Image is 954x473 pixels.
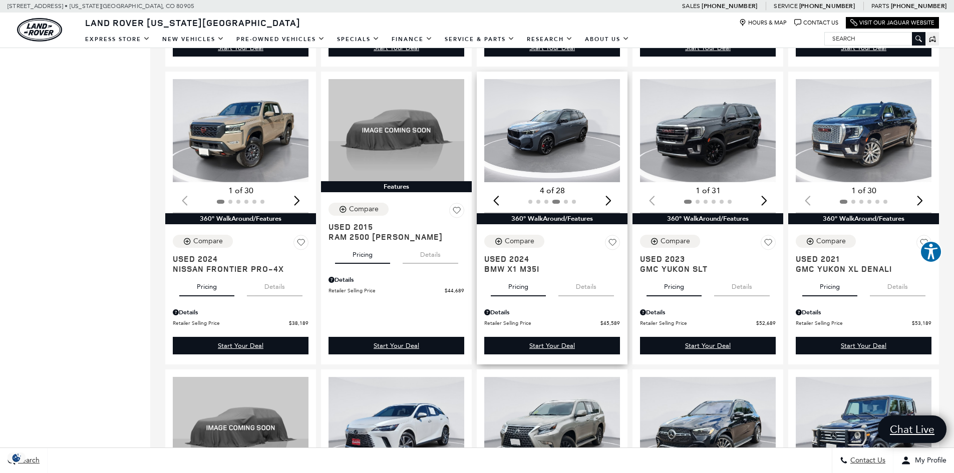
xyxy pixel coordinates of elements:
[756,319,776,327] span: $52,689
[5,452,28,463] section: Click to Open Cookie Consent Modal
[329,232,457,242] span: Ram 2500 [PERSON_NAME]
[825,33,925,45] input: Search
[449,203,464,222] button: Save Vehicle
[173,254,308,274] a: Used 2024Nissan Frontier PRO-4X
[647,274,702,296] button: pricing tab
[640,337,776,354] a: Start Your Deal
[491,274,546,296] button: pricing tab
[870,274,925,296] button: details tab
[796,308,931,317] div: Pricing Details - GMC Yukon XL Denali
[484,254,612,264] span: Used 2024
[329,222,457,232] span: Used 2015
[640,337,776,354] div: undefined - GMC Yukon SLT
[796,185,931,196] div: 1 of 30
[321,181,472,192] div: Features
[661,237,690,246] div: Compare
[796,319,931,327] a: Retailer Selling Price $53,189
[173,235,233,248] button: Compare Vehicle
[489,190,503,212] div: Previous slide
[632,213,783,224] div: 360° WalkAround/Features
[640,319,756,327] span: Retailer Selling Price
[796,254,924,264] span: Used 2021
[913,190,926,212] div: Next slide
[247,274,302,296] button: details tab
[293,235,308,254] button: Save Vehicle
[601,190,615,212] div: Next slide
[850,19,934,27] a: Visit Our Jaguar Website
[173,79,310,182] div: 1 / 2
[335,242,390,264] button: pricing tab
[796,79,933,182] div: 1 / 2
[579,31,635,48] a: About Us
[230,31,331,48] a: Pre-Owned Vehicles
[173,319,289,327] span: Retailer Selling Price
[920,241,942,263] button: Explore your accessibility options
[484,79,621,182] div: 4 / 6
[179,274,234,296] button: pricing tab
[484,185,620,196] div: 4 of 28
[802,274,857,296] button: pricing tab
[386,31,439,48] a: Finance
[165,213,316,224] div: 360° WalkAround/Features
[403,242,458,264] button: details tab
[331,31,386,48] a: Specials
[173,185,308,196] div: 1 of 30
[796,235,856,248] button: Compare Vehicle
[349,205,379,214] div: Compare
[911,456,946,465] span: My Profile
[477,213,627,224] div: 360° WalkAround/Features
[640,319,776,327] a: Retailer Selling Price $52,689
[5,452,28,463] img: Opt-Out Icon
[484,337,620,354] a: Start Your Deal
[290,190,303,212] div: Next slide
[505,237,534,246] div: Compare
[484,264,612,274] span: BMW X1 M35i
[796,319,912,327] span: Retailer Selling Price
[788,213,939,224] div: 360° WalkAround/Features
[640,79,777,182] img: 2023 GMC Yukon SLT 1
[329,203,389,216] button: Compare Vehicle
[193,237,223,246] div: Compare
[871,3,889,10] span: Parts
[79,17,306,29] a: Land Rover [US_STATE][GEOGRAPHIC_DATA]
[796,337,931,354] a: Start Your Deal
[173,319,308,327] a: Retailer Selling Price $38,189
[484,319,620,327] a: Retailer Selling Price $45,589
[329,337,464,354] a: Start Your Deal
[173,254,301,264] span: Used 2024
[916,235,931,254] button: Save Vehicle
[79,31,156,48] a: EXPRESS STORE
[891,2,946,10] a: [PHONE_NUMBER]
[173,337,308,354] a: Start Your Deal
[796,79,933,182] img: 2021 GMC Yukon XL Denali 1
[173,308,308,317] div: Pricing Details - Nissan Frontier PRO-4X
[85,17,300,29] span: Land Rover [US_STATE][GEOGRAPHIC_DATA]
[558,274,614,296] button: details tab
[439,31,521,48] a: Service & Parts
[796,264,924,274] span: GMC Yukon XL Denali
[885,422,939,436] span: Chat Live
[173,337,308,354] div: undefined - Nissan Frontier PRO-4X
[521,31,579,48] a: Research
[912,319,931,327] span: $53,189
[757,190,771,212] div: Next slide
[761,235,776,254] button: Save Vehicle
[329,275,464,284] div: Pricing Details - Ram 2500 Laramie Longhorn
[173,264,301,274] span: Nissan Frontier PRO-4X
[17,18,62,42] img: Land Rover
[796,254,931,274] a: Used 2021GMC Yukon XL Denali
[640,79,777,182] div: 1 / 2
[79,31,635,48] nav: Main Navigation
[484,235,544,248] button: Compare Vehicle
[702,2,757,10] a: [PHONE_NUMBER]
[156,31,230,48] a: New Vehicles
[329,337,464,354] div: undefined - Ram 2500 Laramie Longhorn
[714,274,770,296] button: details tab
[484,254,620,274] a: Used 2024BMW X1 M35i
[878,415,946,443] a: Chat Live
[816,237,846,246] div: Compare
[484,337,620,354] div: undefined - BMW X1 M35i
[893,448,954,473] button: Open user profile menu
[484,308,620,317] div: Pricing Details - BMW X1 M35i
[794,19,838,27] a: Contact Us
